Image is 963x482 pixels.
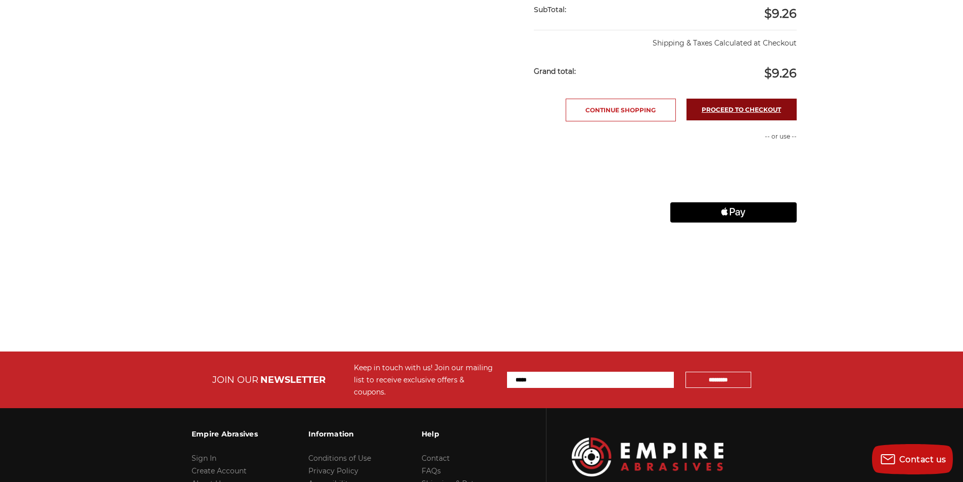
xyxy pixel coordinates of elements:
p: -- or use -- [670,132,797,141]
a: Create Account [192,466,247,475]
div: Keep in touch with us! Join our mailing list to receive exclusive offers & coupons. [354,362,497,398]
span: Contact us [899,455,946,464]
img: Empire Abrasives Logo Image [572,437,723,476]
strong: Grand total: [534,67,576,76]
iframe: PayPal-paypal [670,152,797,172]
p: Shipping & Taxes Calculated at Checkout [534,30,796,49]
h3: Empire Abrasives [192,423,258,445]
a: Proceed to checkout [686,99,797,120]
h3: Help [422,423,490,445]
a: Conditions of Use [308,454,371,463]
span: NEWSLETTER [260,374,326,385]
a: Contact [422,454,450,463]
span: JOIN OUR [212,374,258,385]
span: $9.26 [764,6,797,21]
h3: Information [308,423,371,445]
iframe: PayPal-paylater [670,177,797,197]
button: Contact us [872,444,953,474]
a: FAQs [422,466,441,475]
span: $9.26 [764,66,797,80]
a: Sign In [192,454,216,463]
a: Privacy Policy [308,466,358,475]
a: Continue Shopping [566,99,676,121]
